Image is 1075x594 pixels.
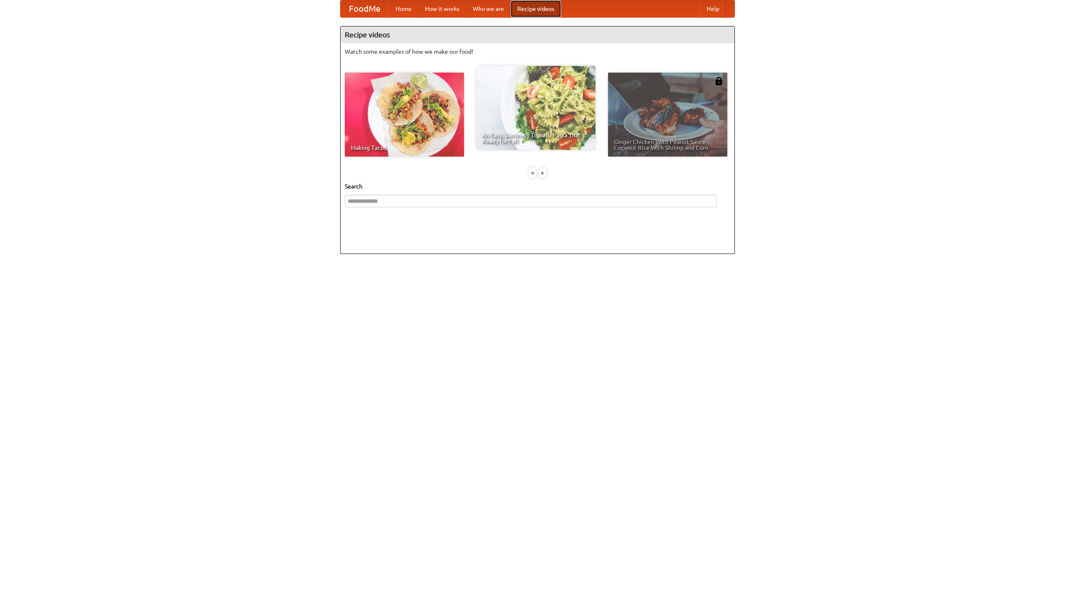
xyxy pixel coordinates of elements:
a: Making Tacos [345,73,464,157]
span: An Easy, Summery Tomato Pasta That's Ready for Fall [482,132,590,144]
span: Making Tacos [351,145,458,151]
a: An Easy, Summery Tomato Pasta That's Ready for Fall [476,66,595,150]
h4: Recipe videos [341,26,734,43]
p: Watch some examples of how we make our food! [345,47,730,56]
a: Who we are [466,0,511,17]
a: FoodMe [341,0,389,17]
img: 483408.png [715,77,723,85]
a: Help [700,0,726,17]
h5: Search [345,182,730,191]
div: » [539,167,546,178]
a: Recipe videos [511,0,561,17]
div: « [529,167,536,178]
a: Home [389,0,418,17]
a: How it works [418,0,466,17]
